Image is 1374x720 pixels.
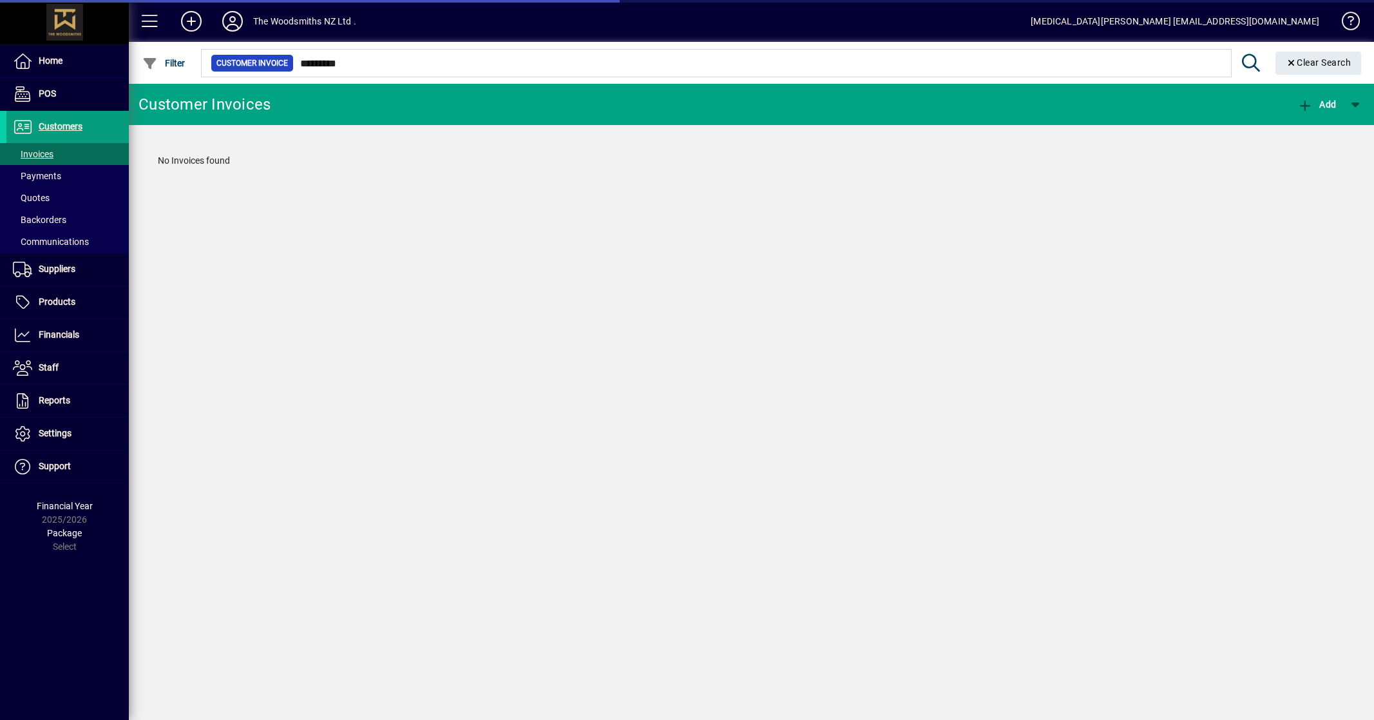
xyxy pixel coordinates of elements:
span: Package [47,528,82,538]
a: Invoices [6,143,129,165]
a: Staff [6,352,129,384]
a: Knowledge Base [1332,3,1358,44]
a: Products [6,286,129,318]
a: Payments [6,165,129,187]
span: Home [39,55,62,66]
span: Filter [142,58,186,68]
span: Add [1297,99,1336,110]
span: POS [39,88,56,99]
button: Profile [212,10,253,33]
span: Customer Invoice [216,57,288,70]
button: Add [1294,93,1339,116]
a: POS [6,78,129,110]
span: Quotes [13,193,50,203]
span: Reports [39,395,70,405]
button: Clear [1275,52,1362,75]
span: Clear Search [1286,57,1351,68]
span: Financial Year [37,501,93,511]
button: Filter [139,52,189,75]
span: Support [39,461,71,471]
a: Settings [6,418,129,450]
button: Add [171,10,212,33]
span: Payments [13,171,61,181]
a: Reports [6,385,129,417]
span: Staff [39,362,59,373]
span: Financials [39,329,79,340]
a: Financials [6,319,129,351]
span: Communications [13,237,89,247]
div: [MEDICAL_DATA][PERSON_NAME] [EMAIL_ADDRESS][DOMAIN_NAME] [1031,11,1319,32]
div: The Woodsmiths NZ Ltd . [253,11,356,32]
div: No Invoices found [145,141,1358,180]
span: Settings [39,428,72,438]
span: Backorders [13,215,66,225]
div: Customer Invoices [138,94,271,115]
a: Suppliers [6,253,129,286]
span: Suppliers [39,264,75,274]
span: Products [39,297,75,307]
a: Home [6,45,129,77]
a: Support [6,451,129,483]
a: Quotes [6,187,129,209]
span: Invoices [13,149,53,159]
span: Customers [39,121,82,131]
a: Communications [6,231,129,253]
a: Backorders [6,209,129,231]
